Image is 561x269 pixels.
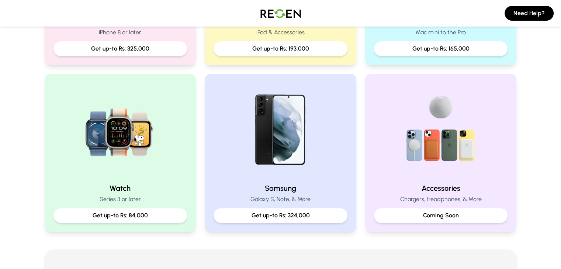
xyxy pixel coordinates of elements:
img: Watch [73,83,167,177]
p: Get up-to Rs: 165,000 [380,44,502,53]
p: Coming Soon [380,211,502,220]
p: Get up-to Rs: 324,000 [219,211,342,220]
p: iPad & Accessories [214,28,347,37]
p: Get up-to Rs: 84,000 [59,211,181,220]
h2: Watch [53,183,187,193]
p: Chargers, Headphones, & More [374,195,508,204]
img: Samsung [233,83,328,177]
h2: Accessories [374,183,508,193]
p: Galaxy S, Note, & More [214,195,347,204]
p: Get up-to Rs: 193,000 [219,44,342,53]
button: Need Help? [505,6,554,21]
h2: Samsung [214,183,347,193]
p: Mac mini to the Pro [374,28,508,37]
p: Series 3 or later [53,195,187,204]
p: Get up-to Rs: 325,000 [59,44,181,53]
p: iPhone 8 or later [53,28,187,37]
img: Logo [255,3,307,24]
img: Accessories [394,83,488,177]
